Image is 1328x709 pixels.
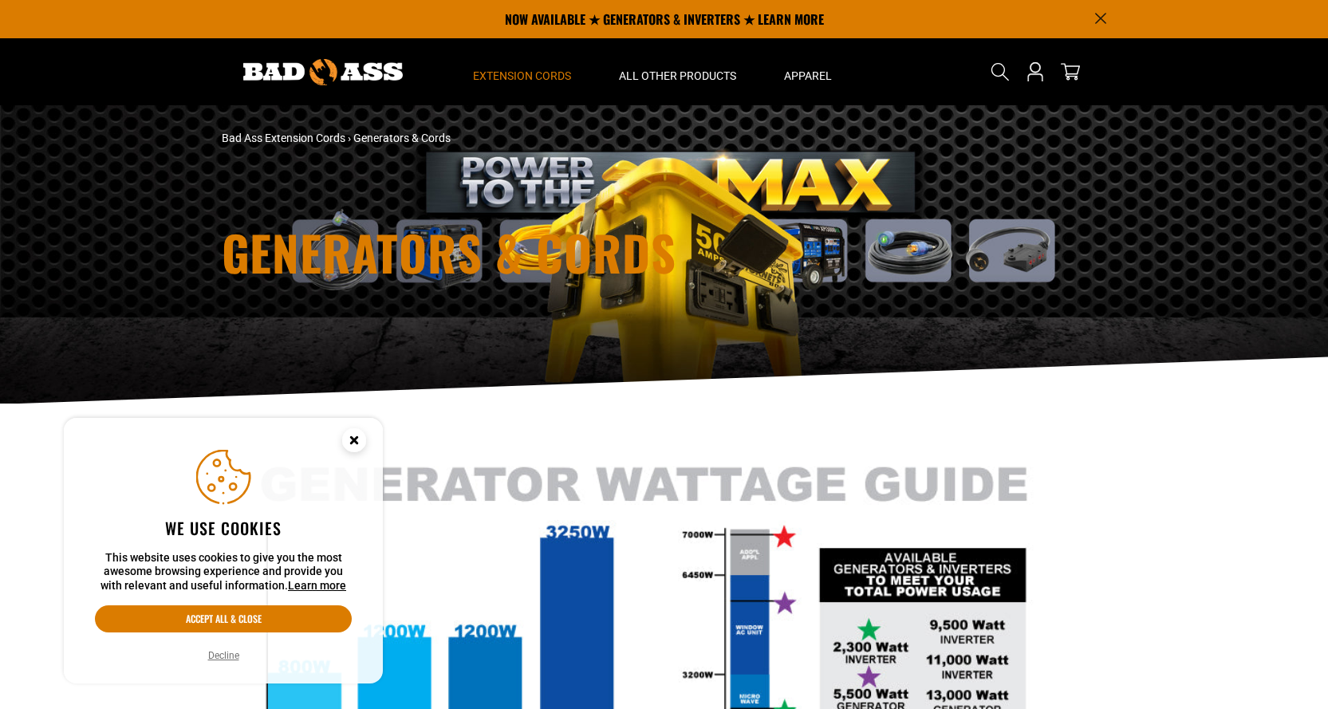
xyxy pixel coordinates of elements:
a: Bad Ass Extension Cords [222,132,345,144]
aside: Cookie Consent [64,418,383,684]
summary: All Other Products [595,38,760,105]
p: This website uses cookies to give you the most awesome browsing experience and provide you with r... [95,551,352,593]
a: Learn more [288,579,346,592]
img: Bad Ass Extension Cords [243,59,403,85]
span: All Other Products [619,69,736,83]
button: Decline [203,648,244,664]
button: Accept all & close [95,605,352,632]
summary: Extension Cords [449,38,595,105]
h2: We use cookies [95,518,352,538]
span: › [348,132,351,144]
summary: Search [987,59,1013,85]
span: Generators & Cords [353,132,451,144]
summary: Apparel [760,38,856,105]
span: Extension Cords [473,69,571,83]
h1: Generators & Cords [222,228,804,276]
nav: breadcrumbs [222,130,804,147]
span: Apparel [784,69,832,83]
